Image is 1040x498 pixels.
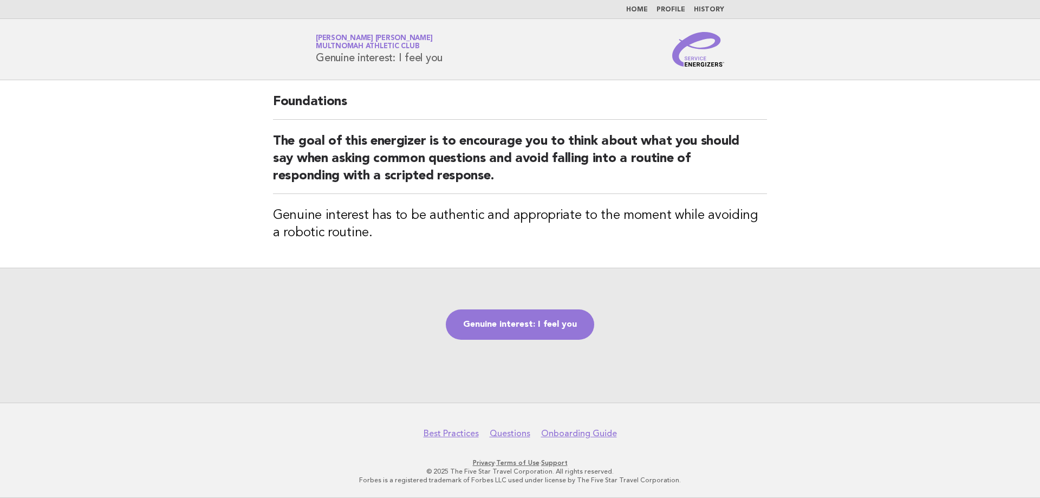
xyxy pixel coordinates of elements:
h2: The goal of this energizer is to encourage you to think about what you should say when asking com... [273,133,767,194]
a: Genuine interest: I feel you [446,309,594,340]
h3: Genuine interest has to be authentic and appropriate to the moment while avoiding a robotic routine. [273,207,767,242]
a: Onboarding Guide [541,428,617,439]
a: Profile [656,7,685,13]
span: Multnomah Athletic Club [316,43,419,50]
a: Support [541,459,568,467]
a: Home [626,7,648,13]
img: Service Energizers [672,32,724,67]
a: [PERSON_NAME] [PERSON_NAME]Multnomah Athletic Club [316,35,432,50]
a: History [694,7,724,13]
h2: Foundations [273,93,767,120]
a: Questions [490,428,530,439]
a: Privacy [473,459,495,467]
a: Terms of Use [496,459,539,467]
p: Forbes is a registered trademark of Forbes LLC used under license by The Five Star Travel Corpora... [188,476,851,484]
p: © 2025 The Five Star Travel Corporation. All rights reserved. [188,467,851,476]
h1: Genuine interest: I feel you [316,35,443,63]
p: · · [188,458,851,467]
a: Best Practices [424,428,479,439]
